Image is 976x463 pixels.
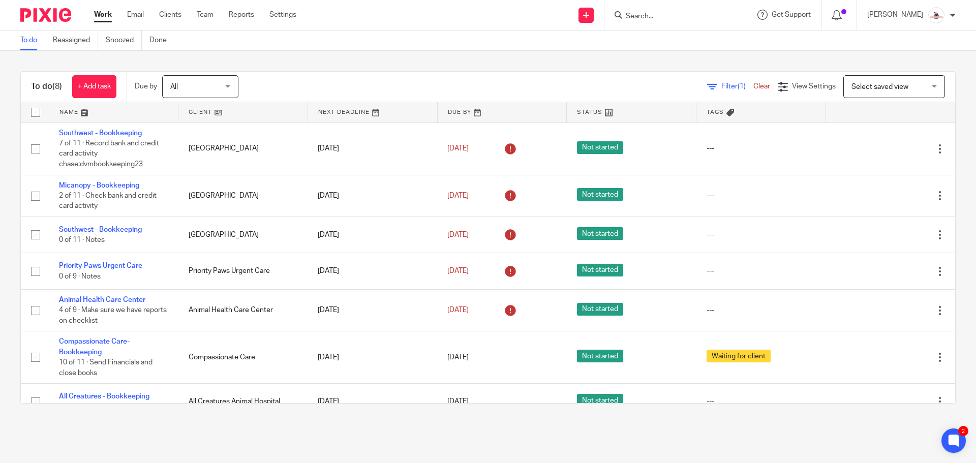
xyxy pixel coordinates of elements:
[229,10,254,20] a: Reports
[707,230,816,240] div: ---
[792,83,836,90] span: View Settings
[106,30,142,50] a: Snoozed
[170,83,178,90] span: All
[625,12,716,21] input: Search
[72,75,116,98] a: + Add task
[308,331,437,384] td: [DATE]
[178,122,308,175] td: [GEOGRAPHIC_DATA]
[178,217,308,253] td: [GEOGRAPHIC_DATA]
[159,10,181,20] a: Clients
[447,354,469,361] span: [DATE]
[20,30,45,50] a: To do
[59,236,105,243] span: 0 of 11 · Notes
[59,226,142,233] a: Southwest - Bookkeeping
[447,192,469,199] span: [DATE]
[178,253,308,289] td: Priority Paws Urgent Care
[707,143,816,153] div: ---
[577,350,623,362] span: Not started
[867,10,923,20] p: [PERSON_NAME]
[308,289,437,331] td: [DATE]
[53,30,98,50] a: Reassigned
[577,303,623,316] span: Not started
[59,393,149,400] a: All Creatures - Bookkeeping
[851,83,908,90] span: Select saved view
[707,191,816,201] div: ---
[308,175,437,217] td: [DATE]
[577,264,623,276] span: Not started
[269,10,296,20] a: Settings
[928,7,944,23] img: EtsyProfilePhoto.jpg
[59,130,142,137] a: Southwest - Bookkeeping
[707,305,816,315] div: ---
[59,338,130,355] a: Compassionate Care-Bookkeeping
[308,217,437,253] td: [DATE]
[753,83,770,90] a: Clear
[447,231,469,238] span: [DATE]
[707,109,724,115] span: Tags
[772,11,811,18] span: Get Support
[178,289,308,331] td: Animal Health Care Center
[149,30,174,50] a: Done
[447,145,469,152] span: [DATE]
[707,350,771,362] span: Waiting for client
[52,82,62,90] span: (8)
[59,306,167,324] span: 4 of 9 · Make sure we have reports on checklist
[59,296,145,303] a: Animal Health Care Center
[178,384,308,420] td: All Creatures Animal Hospital
[308,122,437,175] td: [DATE]
[308,384,437,420] td: [DATE]
[127,10,144,20] a: Email
[707,396,816,407] div: ---
[59,140,159,168] span: 7 of 11 · Record bank and credit card activity chase:dvmbookkeeping23
[721,83,753,90] span: Filter
[59,262,142,269] a: Priority Paws Urgent Care
[447,398,469,405] span: [DATE]
[197,10,213,20] a: Team
[707,266,816,276] div: ---
[31,81,62,92] h1: To do
[59,273,101,280] span: 0 of 9 · Notes
[20,8,71,22] img: Pixie
[447,306,469,314] span: [DATE]
[958,426,968,436] div: 2
[447,267,469,274] span: [DATE]
[738,83,746,90] span: (1)
[94,10,112,20] a: Work
[577,141,623,154] span: Not started
[59,182,139,189] a: Micanopy - Bookkeeping
[135,81,157,91] p: Due by
[577,394,623,407] span: Not started
[577,188,623,201] span: Not started
[577,227,623,240] span: Not started
[59,192,157,210] span: 2 of 11 · Check bank and credit card activity
[178,331,308,384] td: Compassionate Care
[308,253,437,289] td: [DATE]
[178,175,308,217] td: [GEOGRAPHIC_DATA]
[59,359,152,377] span: 10 of 11 · Send Financials and close books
